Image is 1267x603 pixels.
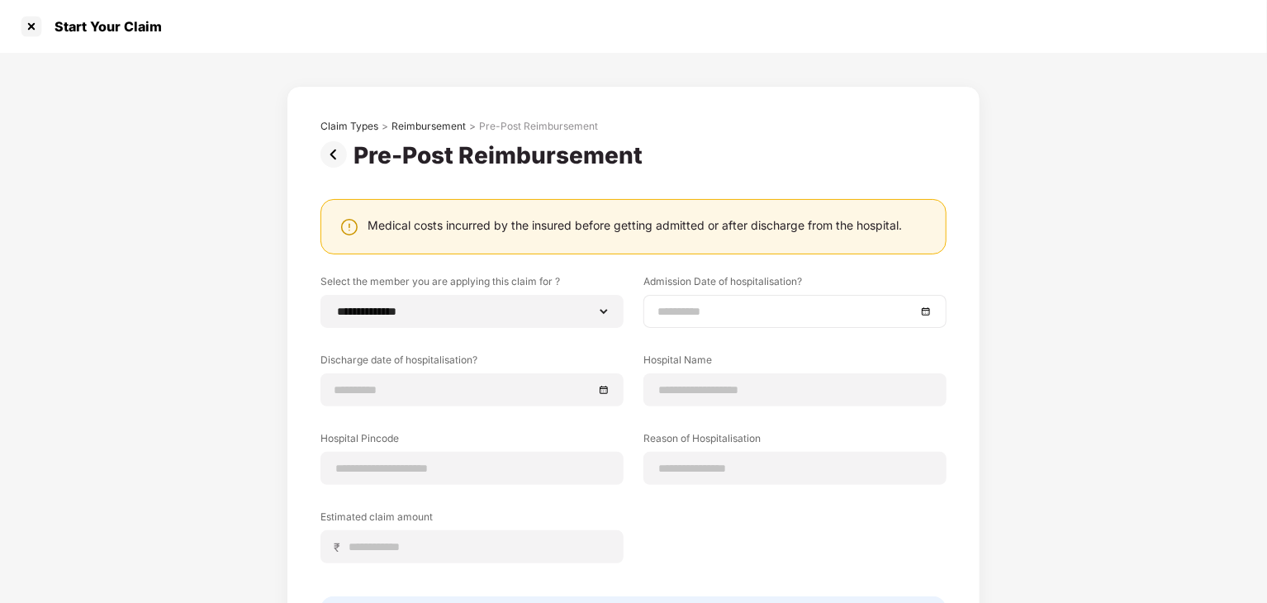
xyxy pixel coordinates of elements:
[391,120,466,133] div: Reimbursement
[354,141,649,169] div: Pre-Post Reimbursement
[334,539,347,555] span: ₹
[320,274,624,295] label: Select the member you are applying this claim for ?
[320,353,624,373] label: Discharge date of hospitalisation?
[320,120,378,133] div: Claim Types
[643,353,947,373] label: Hospital Name
[320,141,354,168] img: svg+xml;base64,PHN2ZyBpZD0iUHJldi0zMngzMiIgeG1sbnM9Imh0dHA6Ly93d3cudzMub3JnLzIwMDAvc3ZnIiB3aWR0aD...
[643,274,947,295] label: Admission Date of hospitalisation?
[368,217,902,233] div: Medical costs incurred by the insured before getting admitted or after discharge from the hospital.
[339,217,359,237] img: svg+xml;base64,PHN2ZyBpZD0iV2FybmluZ18tXzI0eDI0IiBkYXRhLW5hbWU9Ildhcm5pbmcgLSAyNHgyNCIgeG1sbnM9Im...
[479,120,598,133] div: Pre-Post Reimbursement
[320,431,624,452] label: Hospital Pincode
[320,510,624,530] label: Estimated claim amount
[45,18,162,35] div: Start Your Claim
[382,120,388,133] div: >
[469,120,476,133] div: >
[643,431,947,452] label: Reason of Hospitalisation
